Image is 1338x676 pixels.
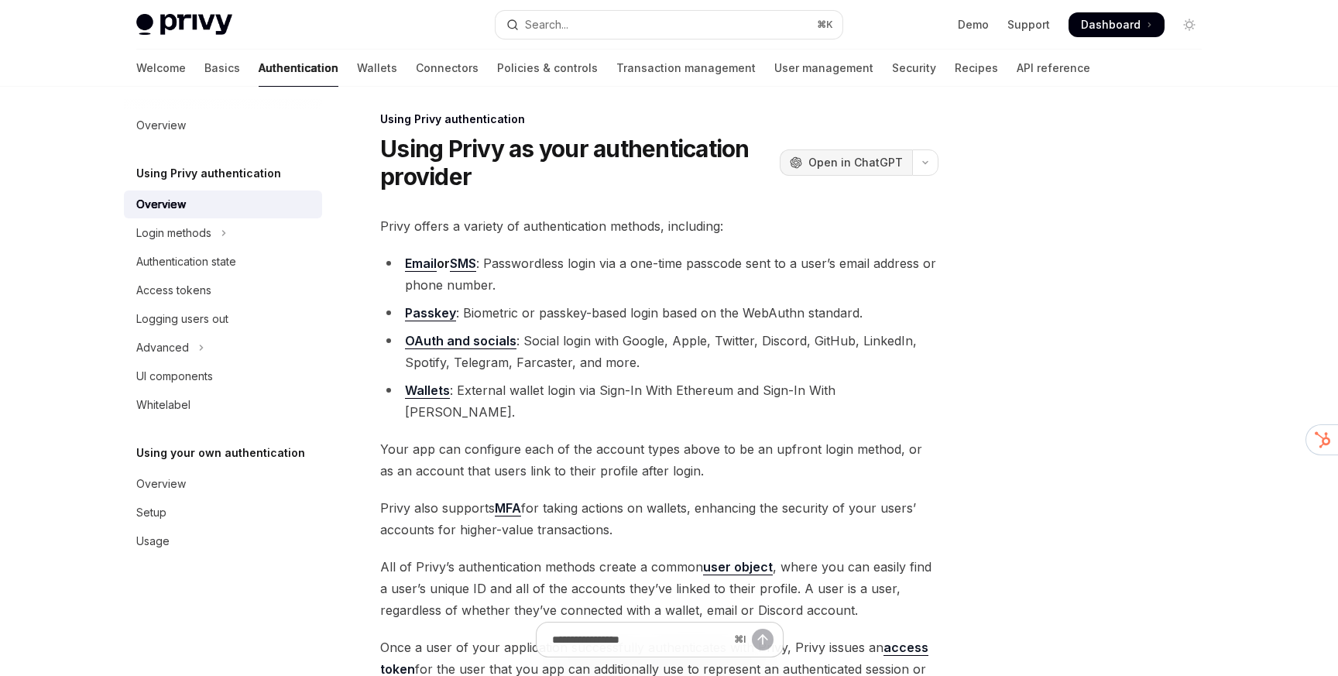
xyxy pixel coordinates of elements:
[204,50,240,87] a: Basics
[808,155,903,170] span: Open in ChatGPT
[136,338,189,357] div: Advanced
[1007,17,1050,33] a: Support
[136,281,211,300] div: Access tokens
[780,149,912,176] button: Open in ChatGPT
[495,500,521,516] a: MFA
[136,224,211,242] div: Login methods
[124,334,322,362] button: Toggle Advanced section
[380,556,938,621] span: All of Privy’s authentication methods create a common , where you can easily find a user’s unique...
[136,195,186,214] div: Overview
[380,112,938,127] div: Using Privy authentication
[380,215,938,237] span: Privy offers a variety of authentication methods, including:
[450,256,476,272] a: SMS
[703,559,773,575] a: user object
[124,305,322,333] a: Logging users out
[136,503,166,522] div: Setup
[892,50,936,87] a: Security
[124,527,322,555] a: Usage
[380,135,774,190] h1: Using Privy as your authentication provider
[380,438,938,482] span: Your app can configure each of the account types above to be an upfront login method, or as an ac...
[380,497,938,540] span: Privy also supports for taking actions on wallets, enhancing the security of your users’ accounts...
[136,164,281,183] h5: Using Privy authentication
[380,379,938,423] li: : External wallet login via Sign-In With Ethereum and Sign-In With [PERSON_NAME].
[124,219,322,247] button: Toggle Login methods section
[405,305,456,321] a: Passkey
[124,190,322,218] a: Overview
[136,252,236,271] div: Authentication state
[259,50,338,87] a: Authentication
[136,50,186,87] a: Welcome
[124,391,322,419] a: Whitelabel
[552,623,728,657] input: Ask a question...
[136,475,186,493] div: Overview
[405,383,450,399] a: Wallets
[405,256,476,272] strong: or
[1017,50,1090,87] a: API reference
[405,333,516,349] a: OAuth and socials
[124,276,322,304] a: Access tokens
[136,396,190,414] div: Whitelabel
[525,15,568,34] div: Search...
[380,330,938,373] li: : Social login with Google, Apple, Twitter, Discord, GitHub, LinkedIn, Spotify, Telegram, Farcast...
[357,50,397,87] a: Wallets
[496,11,842,39] button: Open search
[817,19,833,31] span: ⌘ K
[1177,12,1202,37] button: Toggle dark mode
[380,252,938,296] li: : Passwordless login via a one-time passcode sent to a user’s email address or phone number.
[416,50,479,87] a: Connectors
[405,256,437,272] a: Email
[616,50,756,87] a: Transaction management
[380,302,938,324] li: : Biometric or passkey-based login based on the WebAuthn standard.
[774,50,873,87] a: User management
[958,17,989,33] a: Demo
[136,532,170,551] div: Usage
[752,629,774,650] button: Send message
[136,367,213,386] div: UI components
[136,310,228,328] div: Logging users out
[124,499,322,527] a: Setup
[124,112,322,139] a: Overview
[497,50,598,87] a: Policies & controls
[136,14,232,36] img: light logo
[1069,12,1165,37] a: Dashboard
[124,470,322,498] a: Overview
[136,116,186,135] div: Overview
[955,50,998,87] a: Recipes
[124,362,322,390] a: UI components
[124,248,322,276] a: Authentication state
[1081,17,1141,33] span: Dashboard
[136,444,305,462] h5: Using your own authentication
